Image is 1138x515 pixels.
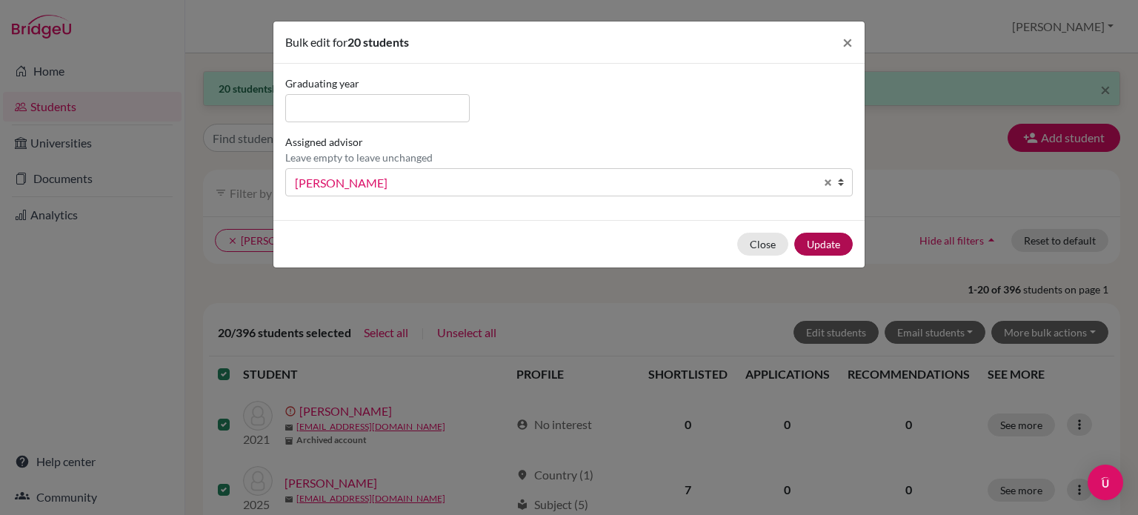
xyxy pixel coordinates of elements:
span: 20 students [347,35,409,49]
span: Bulk edit for [285,35,347,49]
label: Graduating year [285,76,470,91]
p: Leave empty to leave unchanged [285,150,433,165]
button: Update [794,233,853,256]
span: [PERSON_NAME] [295,173,815,193]
label: Assigned advisor [285,134,433,165]
div: Open Intercom Messenger [1088,465,1123,500]
span: × [842,31,853,53]
button: Close [831,21,865,63]
button: Close [737,233,788,256]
